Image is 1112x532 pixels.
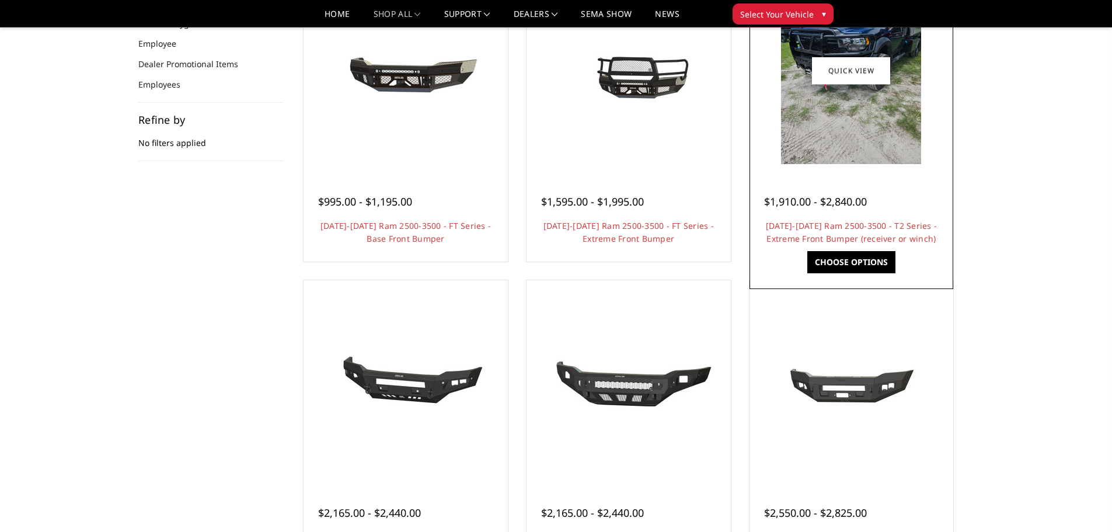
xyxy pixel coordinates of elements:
div: No filters applied [138,114,283,161]
span: $1,595.00 - $1,995.00 [541,194,644,208]
a: Dealers [514,10,558,27]
span: $995.00 - $1,195.00 [318,194,412,208]
span: Select Your Vehicle [740,8,814,20]
iframe: Chat Widget [1054,476,1112,532]
img: 2019-2025 Ram 2500-3500 - FT Series - Base Front Bumper [312,27,499,114]
a: News [655,10,679,27]
a: Employee [138,37,191,50]
img: 2019-2025 Ram 2500-3500 - A2 Series- Base Front Bumper (winch mount) [758,340,944,425]
a: [DATE]-[DATE] Ram 2500-3500 - FT Series - Base Front Bumper [320,220,491,244]
a: [DATE]-[DATE] Ram 2500-3500 - FT Series - Extreme Front Bumper [543,220,714,244]
a: Support [444,10,490,27]
a: [DATE]-[DATE] Ram 2500-3500 - T2 Series - Extreme Front Bumper (receiver or winch) [766,220,937,244]
a: SEMA Show [581,10,632,27]
h5: Refine by [138,114,283,125]
span: $1,910.00 - $2,840.00 [764,194,867,208]
a: Choose Options [807,251,895,273]
span: $2,165.00 - $2,440.00 [541,506,644,520]
a: Home [325,10,350,27]
a: Dealer Promotional Items [138,58,253,70]
button: Select Your Vehicle [733,4,834,25]
span: ▾ [822,8,826,20]
span: $2,165.00 - $2,440.00 [318,506,421,520]
a: Quick view [812,57,890,84]
a: 2019-2024 Ram 2500-3500 - A2L Series - Base Front Bumper (Non-Winch) [306,283,505,482]
span: $2,550.00 - $2,825.00 [764,506,867,520]
a: shop all [374,10,421,27]
a: Employees [138,78,195,91]
img: 2019-2024 Ram 2500-3500 - A2L Series - Base Front Bumper (Non-Winch) [312,339,499,426]
a: 2019-2025 Ram 2500-3500 - Freedom Series - Base Front Bumper (non-winch) 2019-2025 Ram 2500-3500 ... [529,283,728,482]
img: 2019-2025 Ram 2500-3500 - Freedom Series - Base Front Bumper (non-winch) [535,339,722,426]
a: 2019-2025 Ram 2500-3500 - A2 Series- Base Front Bumper (winch mount) [752,283,951,482]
